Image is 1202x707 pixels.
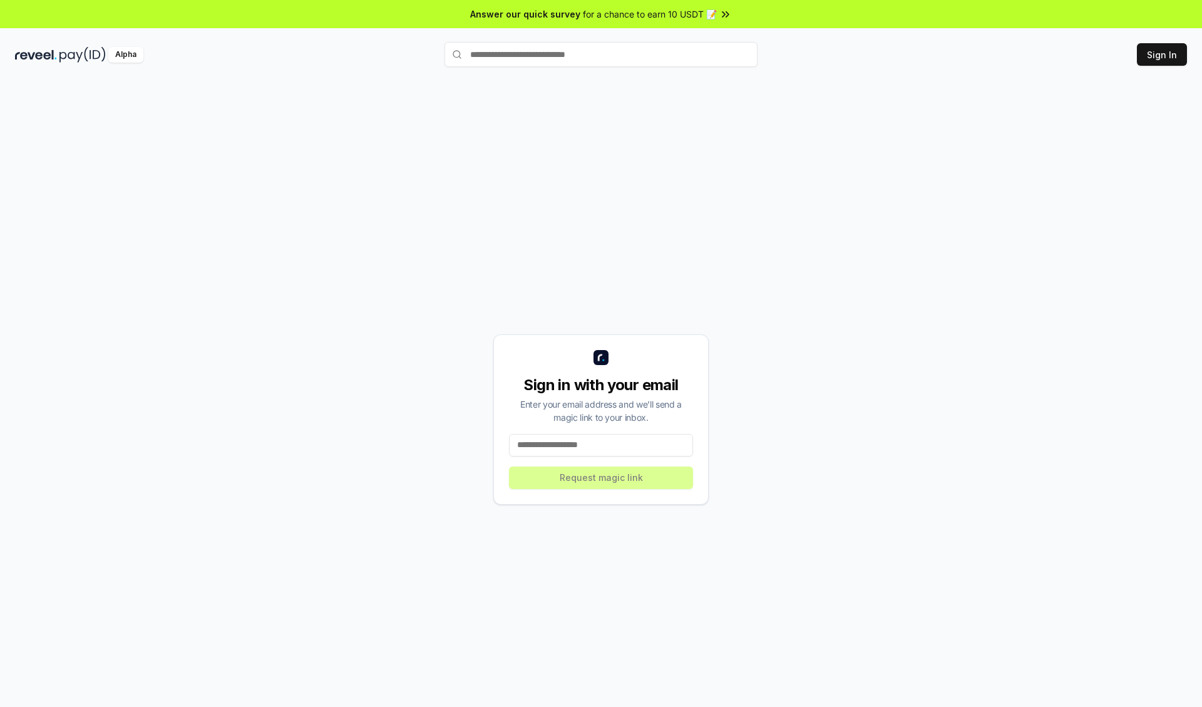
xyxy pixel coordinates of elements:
img: reveel_dark [15,47,57,63]
div: Alpha [108,47,143,63]
span: for a chance to earn 10 USDT 📝 [583,8,717,21]
button: Sign In [1137,43,1187,66]
span: Answer our quick survey [470,8,580,21]
div: Enter your email address and we’ll send a magic link to your inbox. [509,398,693,424]
img: logo_small [593,350,609,365]
img: pay_id [59,47,106,63]
div: Sign in with your email [509,375,693,395]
